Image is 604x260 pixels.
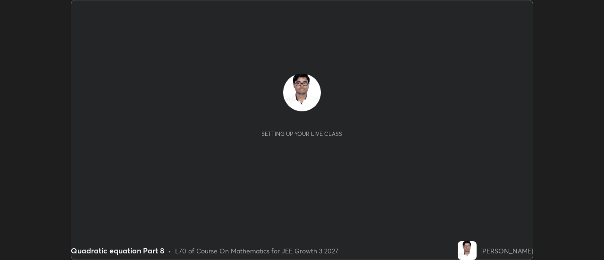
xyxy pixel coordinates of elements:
[175,246,338,256] div: L70 of Course On Mathematics for JEE Growth 3 2027
[71,245,164,256] div: Quadratic equation Part 8
[168,246,171,256] div: •
[480,246,533,256] div: [PERSON_NAME]
[283,74,321,111] img: c2357da53e6c4a768a63f5a7834c11d3.jpg
[458,241,477,260] img: c2357da53e6c4a768a63f5a7834c11d3.jpg
[261,130,342,137] div: Setting up your live class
